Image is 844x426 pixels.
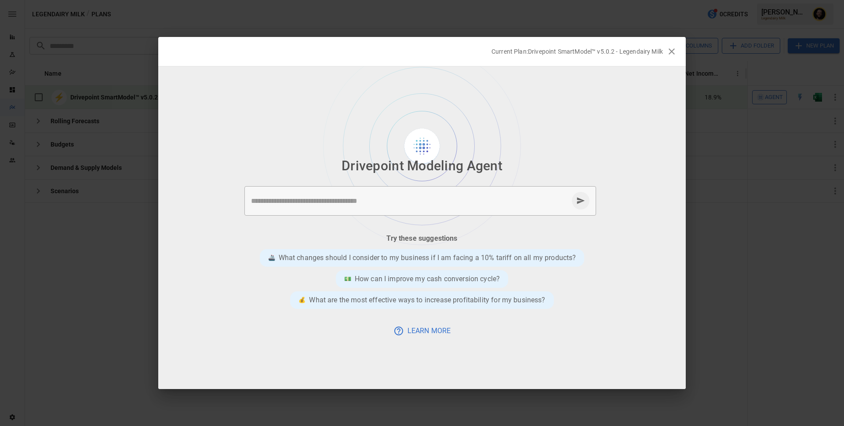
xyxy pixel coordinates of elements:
div: 🚢What changes should I consider to my business if I am facing a 10% tariff on all my products? [260,249,585,267]
button: Learn More [387,323,457,338]
p: Try these suggestions [386,233,457,244]
p: Learn More [407,326,451,336]
div: 💵 [344,274,351,284]
img: Background [323,66,521,245]
div: 💰 [298,295,306,305]
div: 🚢 [268,253,275,263]
p: How can I improve my cash conversion cycle? [355,274,500,284]
p: What changes should I consider to my business if I am facing a 10% tariff on all my products? [279,253,576,263]
p: Current Plan: Drivepoint SmartModel™ v5.0.2 - Legendairy Milk [491,47,663,56]
div: 💰What are the most effective ways to increase profitability for my business? [290,291,553,309]
div: 💵How can I improve my cash conversion cycle? [336,270,508,288]
p: What are the most effective ways to increase profitability for my business? [309,295,545,305]
p: Drivepoint Modeling Agent [342,156,502,176]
